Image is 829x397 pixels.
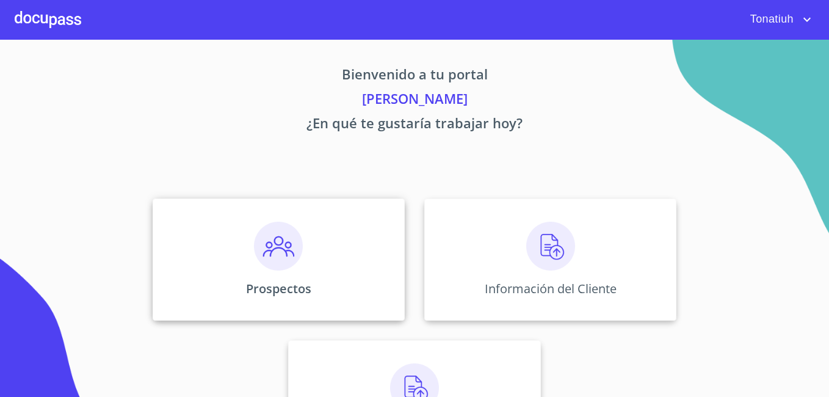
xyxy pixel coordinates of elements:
p: ¿En qué te gustaría trabajar hoy? [38,113,791,137]
p: [PERSON_NAME] [38,89,791,113]
img: carga.png [526,222,575,271]
p: Bienvenido a tu portal [38,64,791,89]
img: prospectos.png [254,222,303,271]
button: account of current user [741,10,814,29]
span: Tonatiuh [741,10,800,29]
p: Prospectos [246,280,311,297]
p: Información del Cliente [485,280,617,297]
